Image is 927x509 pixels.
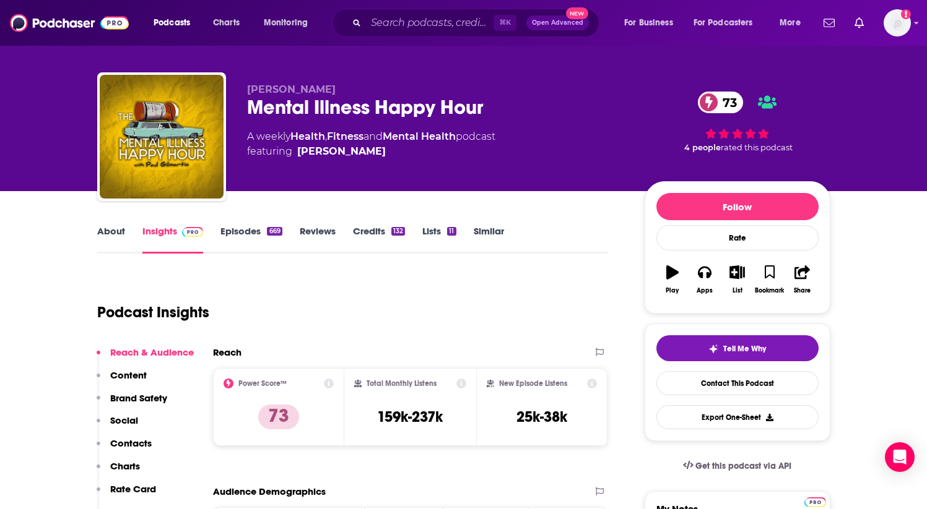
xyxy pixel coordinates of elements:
[723,344,766,354] span: Tell Me Why
[97,369,147,392] button: Content
[366,13,494,33] input: Search podcasts, credits, & more...
[721,143,793,152] span: rated this podcast
[213,346,242,358] h2: Reach
[786,257,818,302] button: Share
[708,344,718,354] img: tell me why sparkle
[850,12,869,33] a: Show notifications dropdown
[255,13,324,33] button: open menu
[220,225,282,254] a: Episodes669
[325,130,327,142] span: ,
[110,414,138,426] p: Social
[616,13,689,33] button: open menu
[247,144,495,159] span: featuring
[656,405,819,429] button: Export One-Sheet
[656,371,819,395] a: Contact This Podcast
[110,369,147,381] p: Content
[656,335,819,361] button: tell me why sparkleTell Me Why
[213,14,240,32] span: Charts
[97,414,138,437] button: Social
[710,92,743,113] span: 73
[689,257,721,302] button: Apps
[97,392,167,415] button: Brand Safety
[145,13,206,33] button: open menu
[656,257,689,302] button: Play
[499,379,567,388] h2: New Episode Listens
[422,225,456,254] a: Lists11
[213,485,326,497] h2: Audience Demographics
[516,408,567,426] h3: 25k-38k
[656,225,819,250] div: Rate
[97,460,140,483] button: Charts
[526,15,589,30] button: Open AdvancedNew
[383,130,456,142] a: Mental Health
[205,13,247,33] a: Charts
[666,287,679,294] div: Play
[532,20,583,26] span: Open Advanced
[733,287,742,294] div: List
[367,379,437,388] h2: Total Monthly Listens
[447,227,456,236] div: 11
[494,15,516,31] span: ⌘ K
[673,451,802,481] a: Get this podcast via API
[10,11,129,35] img: Podchaser - Follow, Share and Rate Podcasts
[110,460,140,472] p: Charts
[247,129,495,159] div: A weekly podcast
[684,143,721,152] span: 4 people
[297,144,386,159] div: [PERSON_NAME]
[698,92,743,113] a: 73
[697,287,713,294] div: Apps
[264,14,308,32] span: Monitoring
[290,130,325,142] a: Health
[110,346,194,358] p: Reach & Audience
[624,14,673,32] span: For Business
[804,497,826,507] img: Podchaser Pro
[474,225,504,254] a: Similar
[238,379,287,388] h2: Power Score™
[566,7,588,19] span: New
[819,12,840,33] a: Show notifications dropdown
[656,193,819,220] button: Follow
[344,9,611,37] div: Search podcasts, credits, & more...
[142,225,204,254] a: InsightsPodchaser Pro
[247,83,336,95] span: [PERSON_NAME]
[97,225,125,254] a: About
[97,437,152,460] button: Contacts
[110,483,156,495] p: Rate Card
[884,9,911,36] img: User Profile
[885,442,915,472] div: Open Intercom Messenger
[258,404,299,429] p: 73
[685,13,771,33] button: open menu
[804,495,826,507] a: Pro website
[771,13,816,33] button: open menu
[300,225,336,254] a: Reviews
[794,287,811,294] div: Share
[645,83,830,160] div: 73 4 peoplerated this podcast
[353,225,405,254] a: Credits132
[267,227,282,236] div: 669
[363,130,383,142] span: and
[97,483,156,506] button: Rate Card
[901,9,911,19] svg: Add a profile image
[327,130,363,142] a: Fitness
[780,14,801,32] span: More
[377,408,443,426] h3: 159k-237k
[97,346,194,369] button: Reach & Audience
[695,461,791,471] span: Get this podcast via API
[182,227,204,237] img: Podchaser Pro
[884,9,911,36] button: Show profile menu
[754,257,786,302] button: Bookmark
[694,14,753,32] span: For Podcasters
[755,287,784,294] div: Bookmark
[110,392,167,404] p: Brand Safety
[884,9,911,36] span: Logged in as KevinZ
[391,227,405,236] div: 132
[154,14,190,32] span: Podcasts
[100,75,224,199] img: Mental Illness Happy Hour
[721,257,753,302] button: List
[110,437,152,449] p: Contacts
[97,303,209,322] h1: Podcast Insights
